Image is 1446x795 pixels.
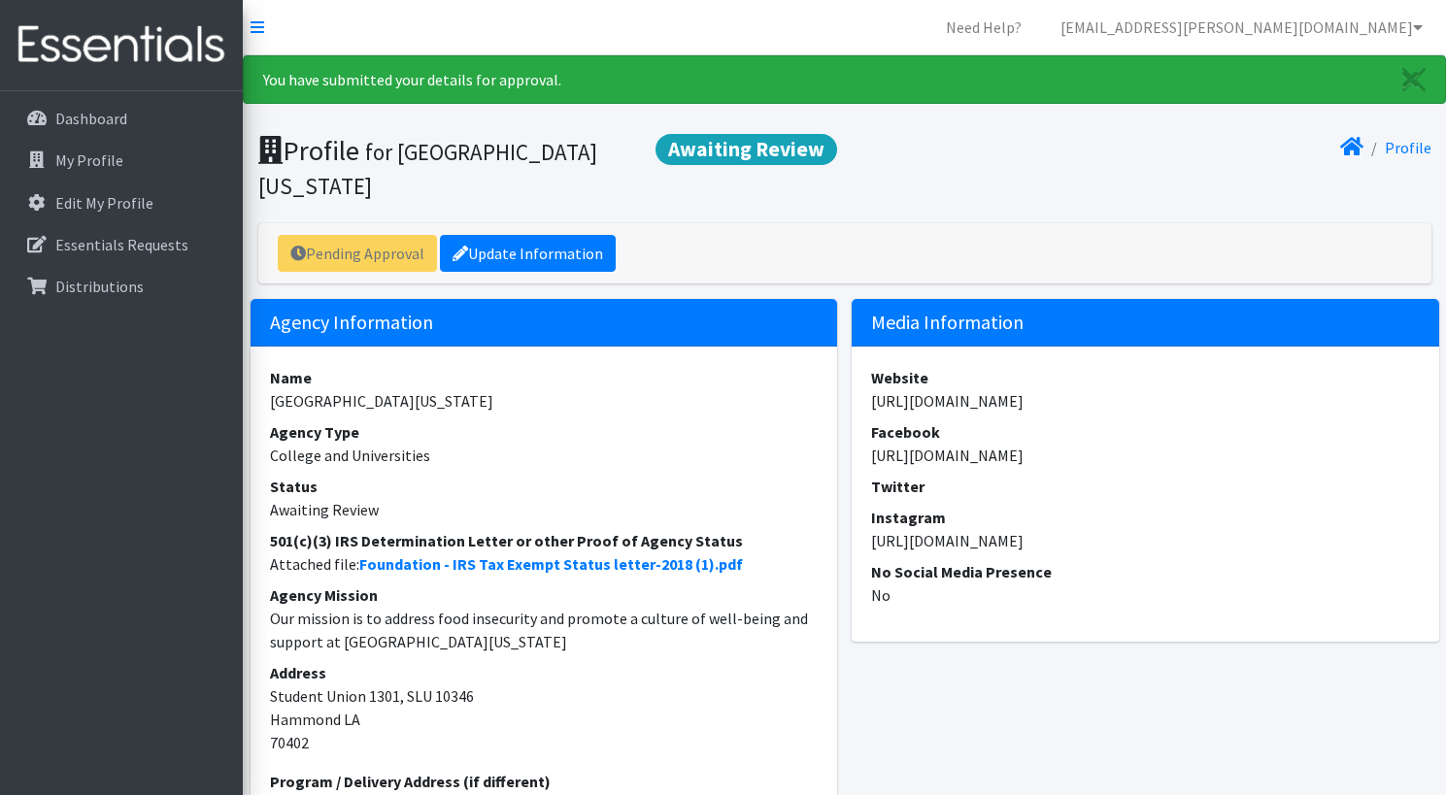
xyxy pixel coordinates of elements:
dt: Instagram [871,506,1420,529]
small: for [GEOGRAPHIC_DATA][US_STATE] [258,138,597,200]
div: You have submitted your details for approval. [243,55,1446,104]
a: [EMAIL_ADDRESS][PERSON_NAME][DOMAIN_NAME] [1045,8,1438,47]
dt: 501(c)(3) IRS Determination Letter or other Proof of Agency Status [270,529,819,552]
h5: Agency Information [251,299,838,347]
dd: No [871,583,1420,607]
dt: Name [270,366,819,389]
strong: Program / Delivery Address (if different) [270,772,551,791]
a: Edit My Profile [8,183,235,222]
p: My Profile [55,150,123,170]
dt: Agency Type [270,420,819,444]
h1: Profile [258,134,838,201]
p: Essentials Requests [55,235,188,254]
dt: Agency Mission [270,583,819,607]
dt: No Social Media Presence [871,560,1420,583]
p: Distributions [55,277,144,296]
dd: Attached file: [270,552,819,576]
dt: Website [871,366,1420,389]
dt: Status [270,475,819,498]
dd: [URL][DOMAIN_NAME] [871,389,1420,413]
dt: Twitter [871,475,1420,498]
address: Student Union 1301, SLU 10346 Hammond LA 70402 [270,661,819,754]
h5: Media Information [852,299,1439,347]
a: Need Help? [930,8,1037,47]
p: Dashboard [55,109,127,128]
dd: College and Universities [270,444,819,467]
img: HumanEssentials [8,13,235,78]
a: Close [1383,56,1445,103]
a: Update Information [440,235,616,272]
a: Profile [1385,138,1431,157]
span: Awaiting Review [656,134,837,165]
dd: [URL][DOMAIN_NAME] [871,444,1420,467]
a: Distributions [8,267,235,306]
a: My Profile [8,141,235,180]
a: Foundation - IRS Tax Exempt Status letter-2018 (1).pdf [359,554,743,574]
a: Dashboard [8,99,235,138]
dd: Our mission is to address food insecurity and promote a culture of well-being and support at [GEO... [270,607,819,653]
dd: [GEOGRAPHIC_DATA][US_STATE] [270,389,819,413]
strong: Address [270,663,326,682]
p: Edit My Profile [55,193,153,213]
dd: [URL][DOMAIN_NAME] [871,529,1420,552]
dd: Awaiting Review [270,498,819,521]
dt: Facebook [871,420,1420,444]
a: Essentials Requests [8,225,235,264]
